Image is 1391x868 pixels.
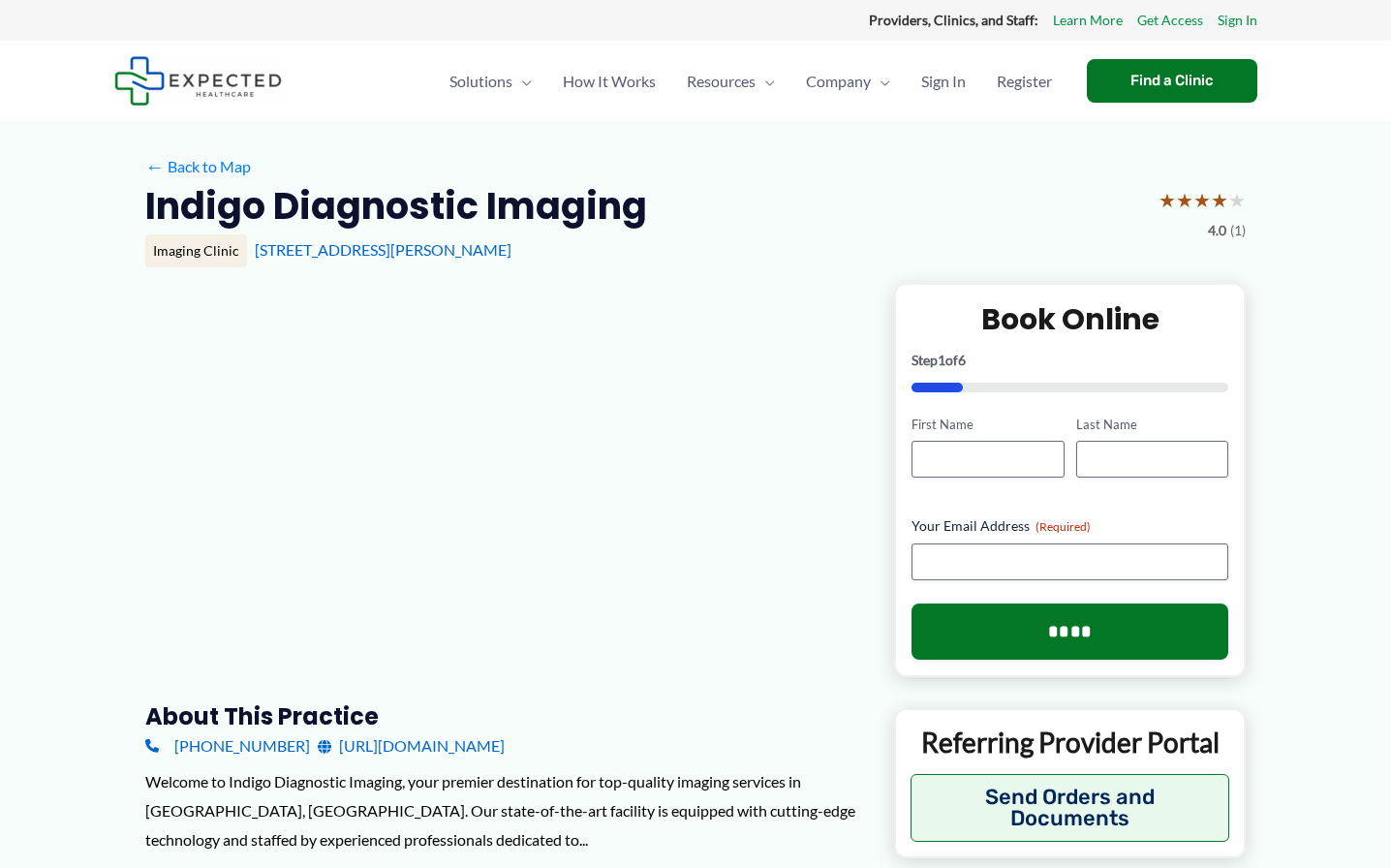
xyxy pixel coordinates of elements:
[255,240,511,259] a: [STREET_ADDRESS][PERSON_NAME]
[912,354,1228,367] p: Step of
[1230,218,1246,243] span: (1)
[906,47,981,115] a: Sign In
[911,725,1229,759] p: Referring Provider Portal
[671,47,790,115] a: ResourcesMenu Toggle
[1218,8,1257,33] a: Sign In
[1053,8,1123,33] a: Learn More
[145,182,647,230] h2: Indigo Diagnostic Imaging
[145,731,310,760] a: [PHONE_NUMBER]
[958,352,966,368] span: 6
[512,47,532,115] span: Menu Toggle
[912,416,1064,434] label: First Name
[1036,519,1091,534] span: (Required)
[997,47,1052,115] span: Register
[921,47,966,115] span: Sign In
[911,774,1229,842] button: Send Orders and Documents
[790,47,906,115] a: CompanyMenu Toggle
[563,47,656,115] span: How It Works
[145,157,164,175] span: ←
[938,352,945,368] span: 1
[114,56,282,106] img: Expected Healthcare Logo - side, dark font, small
[1087,59,1257,103] a: Find a Clinic
[687,47,756,115] span: Resources
[1193,182,1211,218] span: ★
[871,47,890,115] span: Menu Toggle
[912,300,1228,338] h2: Book Online
[981,47,1067,115] a: Register
[145,152,251,181] a: ←Back to Map
[1208,218,1226,243] span: 4.0
[434,47,547,115] a: SolutionsMenu Toggle
[318,731,505,760] a: [URL][DOMAIN_NAME]
[1159,182,1176,218] span: ★
[145,234,247,267] div: Imaging Clinic
[434,47,1067,115] nav: Primary Site Navigation
[806,47,871,115] span: Company
[912,516,1228,536] label: Your Email Address
[869,12,1038,28] strong: Providers, Clinics, and Staff:
[1137,8,1203,33] a: Get Access
[1076,416,1228,434] label: Last Name
[756,47,775,115] span: Menu Toggle
[145,701,863,731] h3: About this practice
[145,767,863,853] div: Welcome to Indigo Diagnostic Imaging, your premier destination for top-quality imaging services i...
[1211,182,1228,218] span: ★
[449,47,512,115] span: Solutions
[1176,182,1193,218] span: ★
[1228,182,1246,218] span: ★
[547,47,671,115] a: How It Works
